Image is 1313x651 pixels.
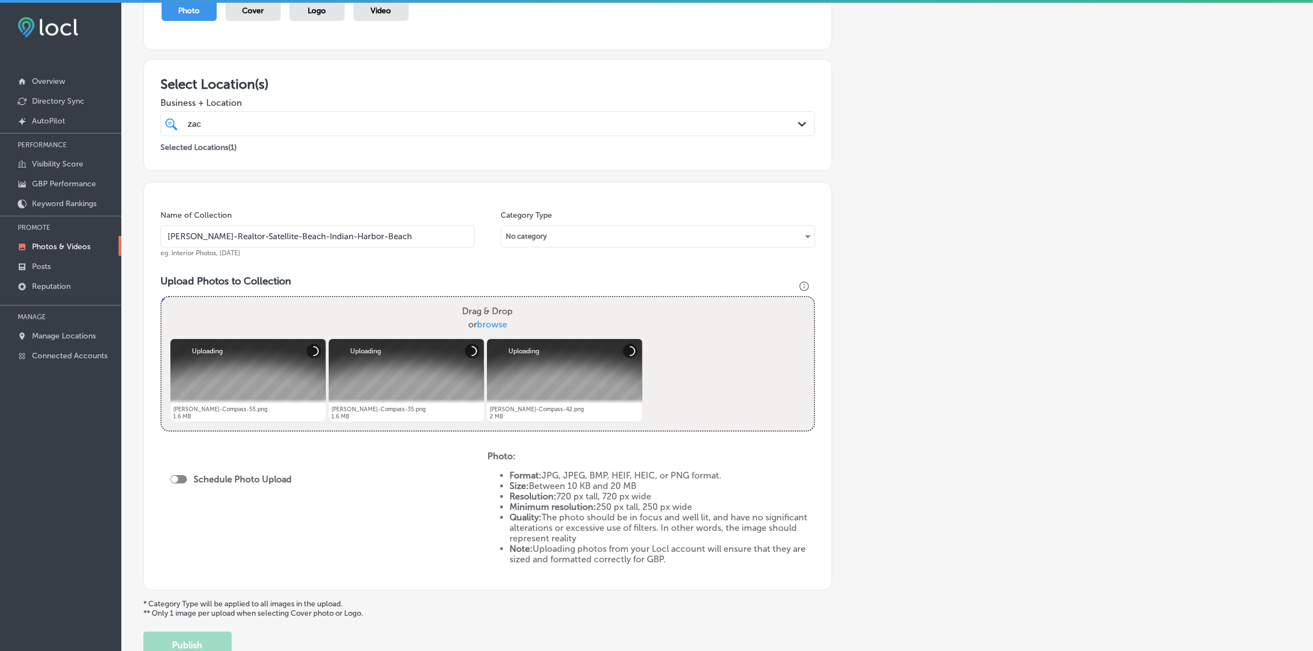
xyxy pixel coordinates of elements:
li: JPG, JPEG, BMP, HEIF, HEIC, or PNG format. [510,470,814,481]
p: Directory Sync [32,96,84,106]
strong: Format: [510,470,542,481]
input: Title [160,225,475,248]
span: browse [477,319,507,330]
label: Drag & Drop or [458,300,517,336]
label: Name of Collection [160,211,232,220]
p: * Category Type will be applied to all images in the upload. ** Only 1 image per upload when sele... [143,599,1291,618]
p: Photos & Videos [32,242,90,251]
span: Logo [308,6,326,15]
p: Reputation [32,282,71,291]
strong: Photo: [487,451,516,461]
p: Visibility Score [32,159,83,169]
div: No category [501,228,814,245]
li: Between 10 KB and 20 MB [510,481,814,491]
span: Business + Location [160,98,815,108]
p: Posts [32,262,51,271]
p: Selected Locations ( 1 ) [160,138,237,152]
h3: Upload Photos to Collection [160,275,815,287]
strong: Resolution: [510,491,556,502]
strong: Note: [510,544,533,554]
strong: Size: [510,481,529,491]
p: Keyword Rankings [32,199,97,208]
span: Cover [243,6,264,15]
span: Photo [179,6,200,15]
img: fda3e92497d09a02dc62c9cd864e3231.png [18,17,78,37]
p: Overview [32,77,65,86]
p: Manage Locations [32,331,96,341]
span: eg. Interior Photos, [DATE] [160,249,240,257]
li: The photo should be in focus and well lit, and have no significant alterations or excessive use o... [510,512,814,544]
strong: Minimum resolution: [510,502,596,512]
label: Schedule Photo Upload [194,474,292,485]
strong: Quality: [510,512,542,523]
label: Category Type [501,211,552,220]
li: 720 px tall, 720 px wide [510,491,814,502]
li: 250 px tall, 250 px wide [510,502,814,512]
p: GBP Performance [32,179,96,189]
span: Video [371,6,392,15]
li: Uploading photos from your Locl account will ensure that they are sized and formatted correctly f... [510,544,814,564]
p: AutoPilot [32,116,65,126]
p: Connected Accounts [32,351,108,361]
h3: Select Location(s) [160,76,815,92]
